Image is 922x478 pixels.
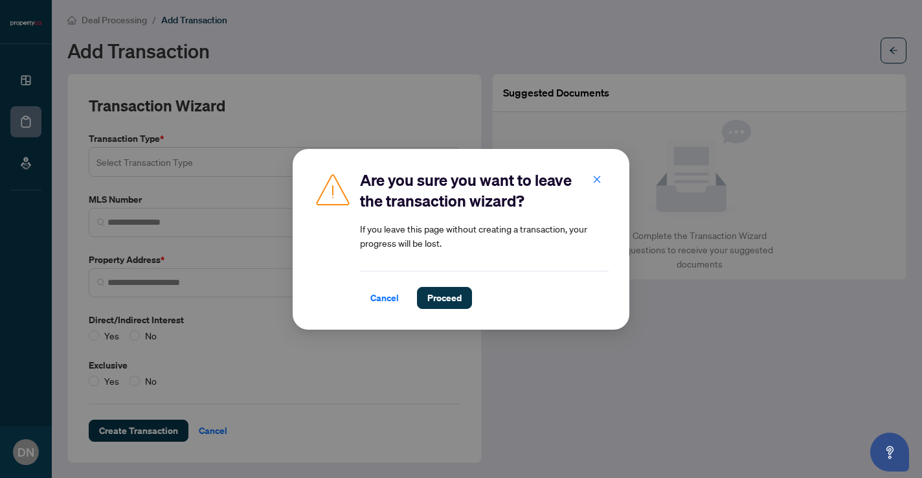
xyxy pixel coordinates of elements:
button: Cancel [360,287,409,309]
span: Proceed [427,288,462,308]
span: close [592,174,602,183]
span: Cancel [370,288,399,308]
article: If you leave this page without creating a transaction, your progress will be lost. [360,222,609,250]
button: Proceed [417,287,472,309]
h2: Are you sure you want to leave the transaction wizard? [360,170,609,211]
button: Open asap [870,433,909,472]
